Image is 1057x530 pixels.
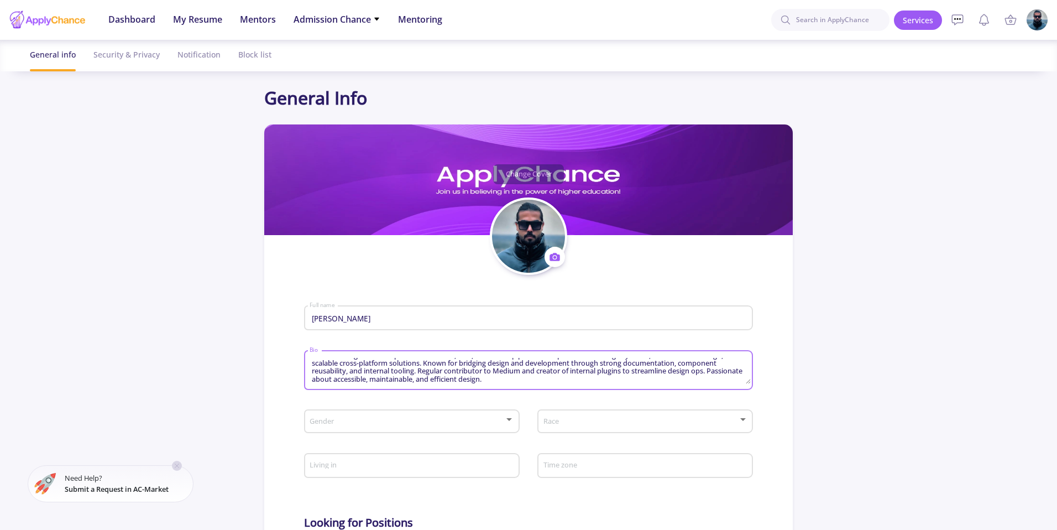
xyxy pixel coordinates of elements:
[238,40,271,69] div: Block list
[894,11,942,30] a: Services
[93,40,160,69] div: Security & Privacy
[177,40,221,69] div: Notification
[304,516,753,529] h5: Looking for Positions
[173,13,222,26] span: My Resume
[108,13,155,26] span: Dashboard
[34,473,56,495] img: ac-market
[240,13,276,26] span: Mentors
[294,13,380,26] span: Admission Chance
[30,40,76,69] div: General info
[65,473,177,494] small: Need Help?
[493,164,564,184] button: Change Cover
[264,85,793,111] div: General Info
[771,9,889,31] input: Search in ApplyChance
[65,484,169,494] span: Submit a Request in AC-Market
[398,13,442,26] span: Mentoring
